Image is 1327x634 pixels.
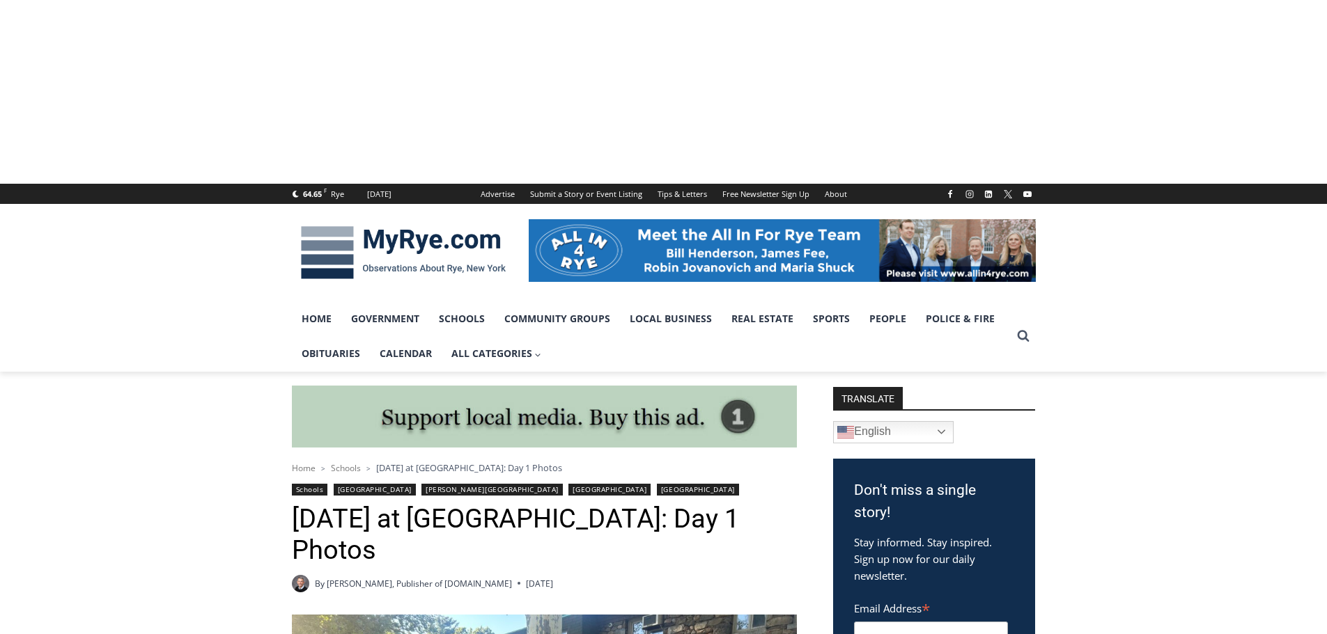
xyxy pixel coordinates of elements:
[321,463,325,473] span: >
[370,336,442,371] a: Calendar
[292,301,1011,372] nav: Primary Navigation
[522,184,650,204] a: Submit a Story or Event Listing
[1019,186,1036,203] a: YouTube
[331,462,361,474] a: Schools
[303,189,322,199] span: 64.65
[854,594,1008,619] label: Email Address
[860,301,916,336] a: People
[327,578,512,589] a: [PERSON_NAME], Publisher of [DOMAIN_NAME]
[421,484,563,496] a: [PERSON_NAME][GEOGRAPHIC_DATA]
[1000,186,1016,203] a: X
[334,484,416,496] a: [GEOGRAPHIC_DATA]
[568,484,651,496] a: [GEOGRAPHIC_DATA]
[473,184,855,204] nav: Secondary Navigation
[854,534,1014,584] p: Stay informed. Stay inspired. Sign up now for our daily newsletter.
[837,424,854,441] img: en
[367,188,391,200] div: [DATE]
[620,301,722,336] a: Local Business
[854,480,1014,523] h3: Don't miss a single story!
[961,186,978,203] a: Instagram
[980,186,997,203] a: Linkedin
[292,336,370,371] a: Obituaries
[916,301,1004,336] a: Police & Fire
[376,461,562,474] span: [DATE] at [GEOGRAPHIC_DATA]: Day 1 Photos
[292,386,797,448] img: support local media, buy this ad
[341,301,429,336] a: Government
[324,187,327,194] span: F
[526,577,553,590] time: [DATE]
[331,188,344,200] div: Rye
[1011,324,1036,349] button: View Search Form
[817,184,855,204] a: About
[803,301,860,336] a: Sports
[657,484,739,496] a: [GEOGRAPHIC_DATA]
[529,219,1036,282] img: All in for Rye
[495,301,620,336] a: Community Groups
[942,186,959,203] a: Facebook
[715,184,817,204] a: Free Newsletter Sign Up
[833,421,954,443] a: English
[292,462,316,474] a: Home
[650,184,715,204] a: Tips & Letters
[292,301,341,336] a: Home
[451,346,542,361] span: All Categories
[292,503,797,566] h1: [DATE] at [GEOGRAPHIC_DATA]: Day 1 Photos
[292,575,309,592] a: Author image
[429,301,495,336] a: Schools
[292,461,797,475] nav: Breadcrumbs
[833,387,903,409] strong: TRANSLATE
[442,336,552,371] a: All Categories
[366,463,371,473] span: >
[292,216,515,289] img: MyRye.com
[473,184,522,204] a: Advertise
[315,577,325,590] span: By
[292,484,328,496] a: Schools
[722,301,803,336] a: Real Estate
